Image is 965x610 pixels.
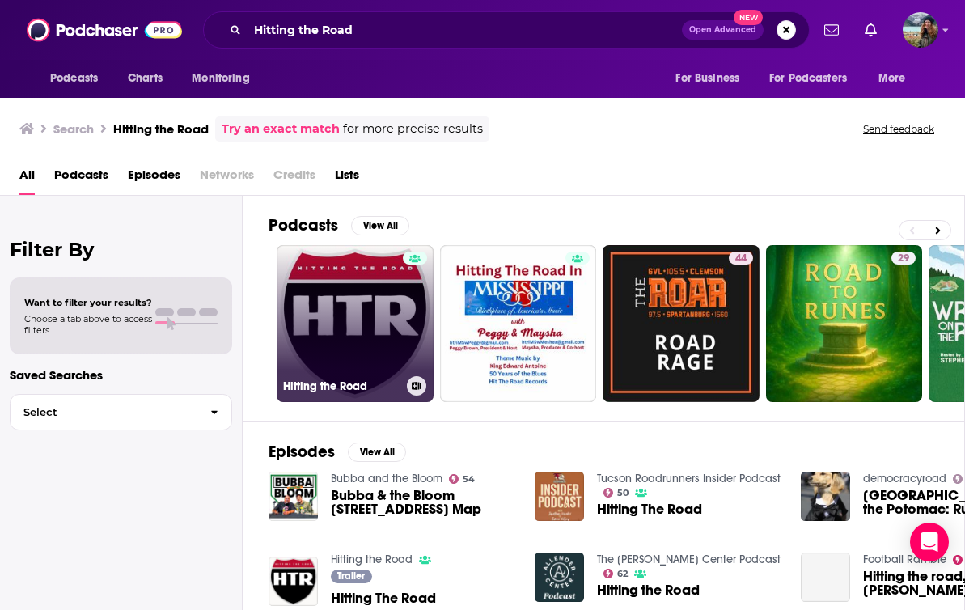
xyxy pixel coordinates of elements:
span: Logged in as lorimahon [903,12,938,48]
span: 62 [617,570,628,578]
span: Choose a tab above to access filters. [24,313,152,336]
span: Trailer [337,571,365,581]
h3: Search [53,121,94,137]
button: Show profile menu [903,12,938,48]
button: open menu [180,63,270,94]
a: 54 [449,474,476,484]
img: User Profile [903,12,938,48]
a: Show notifications dropdown [818,16,845,44]
span: Want to filter your results? [24,297,152,308]
h2: Podcasts [269,215,338,235]
h3: Hitting the Road [113,121,209,137]
img: Hitting The Road [535,472,584,521]
span: Monitoring [192,67,249,90]
h2: Episodes [269,442,335,462]
span: 29 [898,251,909,267]
a: 44 [729,252,753,265]
a: All [19,162,35,195]
a: Hitting the Road [331,553,413,566]
span: Podcasts [50,67,98,90]
input: Search podcasts, credits, & more... [248,17,682,43]
span: 50 [617,489,629,497]
button: Send feedback [858,122,939,136]
button: Select [10,394,232,430]
a: Episodes [128,162,180,195]
span: For Podcasters [769,67,847,90]
img: Podchaser - Follow, Share and Rate Podcasts [27,15,182,45]
img: Hitting The Road [269,557,318,606]
button: Open AdvancedNew [682,20,764,40]
span: Charts [128,67,163,90]
a: 44 [603,245,760,402]
a: The Allender Center Podcast [597,553,781,566]
a: Podcasts [54,162,108,195]
a: PodcastsView All [269,215,409,235]
a: 50 [603,488,629,498]
a: Football Ramble [863,553,946,566]
div: Search podcasts, credits, & more... [203,11,810,49]
h3: Hitting the Road [283,379,400,393]
a: Hitting The Road [597,502,702,516]
a: Hitting the Road [277,245,434,402]
span: Open Advanced [689,26,756,34]
button: open menu [664,63,760,94]
a: Charts [117,63,172,94]
img: Bubba & the Bloom 118 - Fantasy Baseball Hitting Road Map [269,472,318,521]
h2: Filter By [10,238,232,261]
p: Saved Searches [10,367,232,383]
span: for more precise results [343,120,483,138]
span: Select [11,407,197,417]
a: EpisodesView All [269,442,406,462]
span: Credits [273,162,315,195]
img: Paris on the Potomac: Rubber Hitting Road [801,472,850,521]
button: View All [348,443,406,462]
button: open menu [867,63,926,94]
span: Networks [200,162,254,195]
a: Tucson Roadrunners Insider Podcast [597,472,781,485]
span: 44 [735,251,747,267]
img: Hitting the Road [535,553,584,602]
span: New [734,10,763,25]
button: open menu [759,63,870,94]
a: Hitting the road, Jack? [801,553,850,602]
a: Hitting The Road [331,591,436,605]
div: Open Intercom Messenger [910,523,949,561]
button: open menu [39,63,119,94]
a: Lists [335,162,359,195]
a: Bubba & the Bloom 118 - Fantasy Baseball Hitting Road Map [331,489,515,516]
span: For Business [675,67,739,90]
a: Bubba and the Bloom [331,472,442,485]
a: 29 [766,245,923,402]
span: More [878,67,906,90]
a: 62 [603,569,629,578]
a: Hitting the Road [597,583,700,597]
span: Bubba & the Bloom [STREET_ADDRESS] Map [331,489,515,516]
a: 29 [891,252,916,265]
button: View All [351,216,409,235]
span: 54 [463,476,475,483]
a: democracyroad [863,472,946,485]
a: Try an exact match [222,120,340,138]
a: Show notifications dropdown [858,16,883,44]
